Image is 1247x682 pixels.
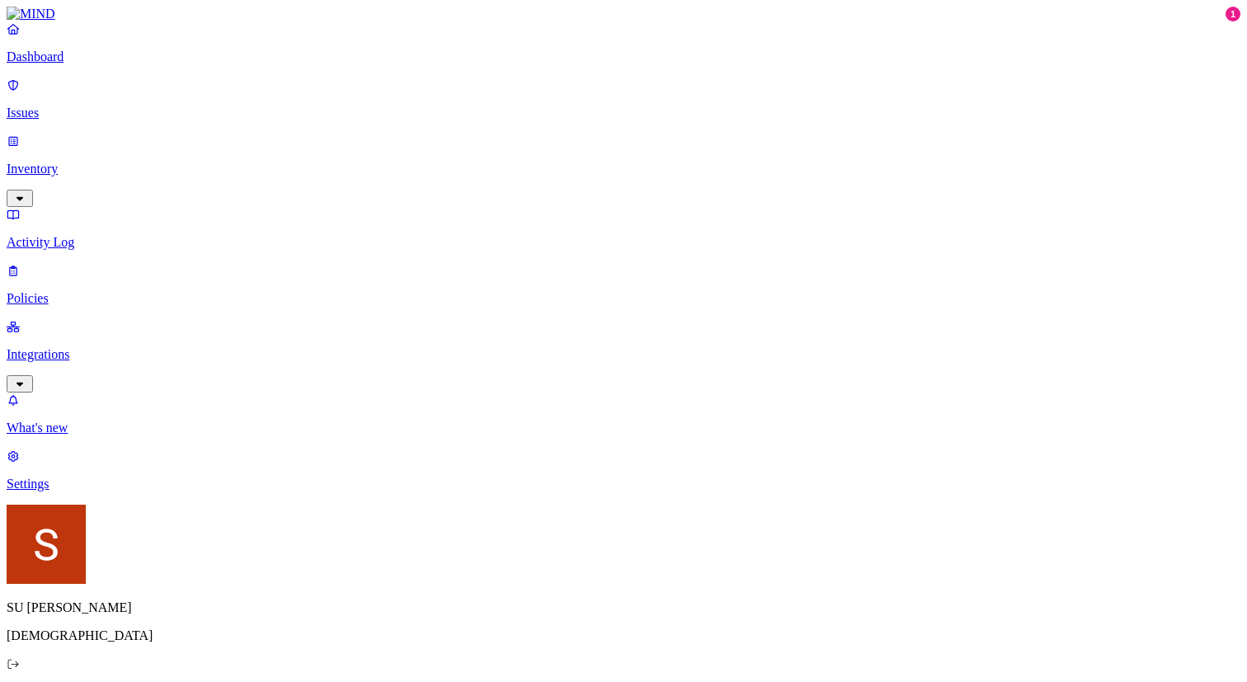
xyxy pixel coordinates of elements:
[7,162,1240,176] p: Inventory
[7,7,1240,21] a: MIND
[1226,7,1240,21] div: 1
[7,477,1240,492] p: Settings
[7,49,1240,64] p: Dashboard
[7,21,1240,64] a: Dashboard
[7,207,1240,250] a: Activity Log
[7,628,1240,643] p: [DEMOGRAPHIC_DATA]
[7,106,1240,120] p: Issues
[7,505,86,584] img: SU Rick Heil
[7,235,1240,250] p: Activity Log
[7,347,1240,362] p: Integrations
[7,7,55,21] img: MIND
[7,134,1240,205] a: Inventory
[7,291,1240,306] p: Policies
[7,78,1240,120] a: Issues
[7,263,1240,306] a: Policies
[7,393,1240,435] a: What's new
[7,600,1240,615] p: SU [PERSON_NAME]
[7,319,1240,390] a: Integrations
[7,449,1240,492] a: Settings
[7,421,1240,435] p: What's new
